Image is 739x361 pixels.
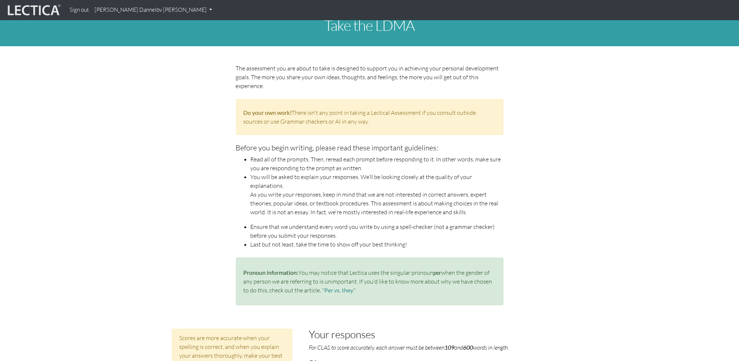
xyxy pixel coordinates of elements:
a: Sign out [67,3,92,17]
p: As you write your responses, keep in mind that we are not interested in correct answers, expert t... [251,190,503,216]
div: There isn't any point in taking a Lectical Assessment if you consult outside sources or use Gramm... [236,99,503,135]
b: 600 [463,344,473,351]
h3: Your responses [309,329,551,340]
li: Ensure that we understand every word you write by using a spell-checker (not a grammar checker) b... [251,222,503,240]
a: [PERSON_NAME] Dannelöv [PERSON_NAME] [92,3,215,17]
h1: Take the LDMA [166,17,573,33]
p: You may notice that Lectica uses the singular pronoun when the gender of any person we are referr... [244,268,496,295]
li: Read all of the prompts. Then, reread each prompt before responding to it. In other words, make s... [251,155,503,172]
p: The assessment you are about to take is designed to support you in achieving your personal develo... [236,64,503,90]
strong: Do your own work! [244,109,292,116]
li: Last but not least, take the time to show off your best thinking! [251,240,503,249]
em: For CLAS to score accurately, each answer must be between and words in length. [309,344,509,351]
h5: Before you begin writing, please read these important guidelines: [236,144,503,152]
strong: Pronoun information: [244,269,299,276]
img: lecticalive [6,3,61,17]
li: You will be asked to explain your responses. We’ll be looking closely at the quality of your expl... [251,172,503,190]
i: per [434,269,441,276]
a: Per vs. they [325,287,354,293]
b: 109 [444,344,454,351]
